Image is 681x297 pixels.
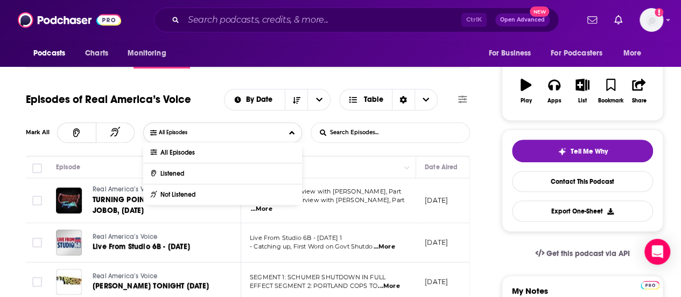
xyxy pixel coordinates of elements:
span: Live From Studio 6B - [DATE] [93,242,190,251]
p: [DATE] [425,196,448,205]
div: Date Aired [425,161,458,174]
span: Ctrl K [461,13,487,27]
a: Pro website [641,279,659,289]
div: Sort Direction [392,89,415,110]
button: Choose List Listened [143,122,301,143]
span: Toggle select row [32,238,42,247]
div: Episode [56,161,80,174]
img: tell me why sparkle [558,147,566,156]
span: ...More [373,243,395,251]
button: open menu [120,43,180,64]
span: Real America’s Voice [93,233,157,240]
a: Live From Studio 6B - [DATE] [93,241,221,252]
a: Charts [78,43,115,64]
span: SEGMENT 1: SCHUMER SHUTDOWN IN FULL [250,273,385,281]
span: ...More [251,205,272,213]
div: Listened [150,170,187,177]
svg: Add a profile image [655,8,663,17]
span: Open Advanced [500,17,545,23]
button: List [568,72,596,110]
span: New [530,6,549,17]
button: Play [512,72,540,110]
a: Real America’s Voice [93,232,221,242]
span: Real America’s Voice [93,185,157,193]
button: open menu [481,43,544,64]
button: Choose View [339,89,438,110]
button: Column Actions [401,161,413,174]
div: Not Listened [150,191,198,198]
button: open menu [26,43,79,64]
span: Charts [85,46,108,61]
button: Apps [540,72,568,110]
span: Logged in as Brickman [640,8,663,32]
button: open menu [616,43,655,64]
img: Podchaser - Follow, Share and Rate Podcasts [18,10,121,30]
input: Search podcasts, credits, & more... [184,11,461,29]
span: Get this podcast via API [546,249,630,258]
a: Get this podcast via API [526,240,638,267]
span: Table [364,96,383,103]
span: ...More [378,282,399,291]
span: Live From Studio 6B - [DATE] 1 [250,234,342,241]
a: Show notifications dropdown [610,11,627,29]
button: Share [625,72,653,110]
div: Share [631,98,646,104]
button: Sort Direction [285,89,307,110]
h1: Episodes of Real America’s Voice [26,93,191,106]
span: 1SEGMENT 2: Interview with [PERSON_NAME], Part [250,196,404,204]
div: Apps [547,98,561,104]
div: Open Intercom Messenger [644,239,670,265]
span: Real America’s Voice [93,272,157,280]
span: - Catching up, First Word on Govt Shutdo [250,243,373,250]
button: Export One-Sheet [512,201,653,222]
div: Search podcasts, credits, & more... [154,8,559,32]
span: Toggle select row [32,196,42,205]
div: Play [521,98,532,104]
div: All Episodes [150,149,198,156]
button: open menu [307,89,330,110]
span: Tell Me Why [571,147,608,156]
button: open menu [224,96,285,103]
button: Show profile menu [640,8,663,32]
img: User Profile [640,8,663,32]
button: Open AdvancedNew [495,13,550,26]
span: Podcasts [33,46,65,61]
button: tell me why sparkleTell Me Why [512,140,653,162]
a: Show notifications dropdown [583,11,601,29]
div: List [578,98,587,104]
button: Bookmark [596,72,624,110]
span: For Business [488,46,531,61]
span: More [623,46,642,61]
span: For Podcasters [551,46,602,61]
span: [PERSON_NAME] TONIGHT [DATE] [93,281,209,291]
span: Monitoring [128,46,166,61]
span: By Date [246,96,276,103]
a: [PERSON_NAME] TONIGHT [DATE] [93,281,221,292]
a: Real America’s Voice [93,185,222,195]
a: Real America’s Voice [93,272,221,281]
p: [DATE] [425,238,448,247]
a: Contact This Podcast [512,171,653,192]
div: Mark All [26,130,57,135]
span: SEGMENT 1: Interview with [PERSON_NAME], Part [250,188,401,195]
ul: Choose List Listened [143,142,302,205]
p: [DATE] [425,277,448,286]
span: All Episodes [159,129,209,136]
span: EFFECT SEGMENT 2: PORTLAND COPS TO [250,282,377,289]
img: Podchaser Pro [641,281,659,289]
div: Bookmark [598,98,623,104]
span: TURNING POINT TONIGHT, WITH JOBOB, [DATE] [93,195,203,215]
a: TURNING POINT TONIGHT, WITH JOBOB, [DATE] [93,195,222,216]
button: open menu [544,43,618,64]
span: Toggle select row [32,277,42,287]
h2: Choose List sort [224,89,331,110]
